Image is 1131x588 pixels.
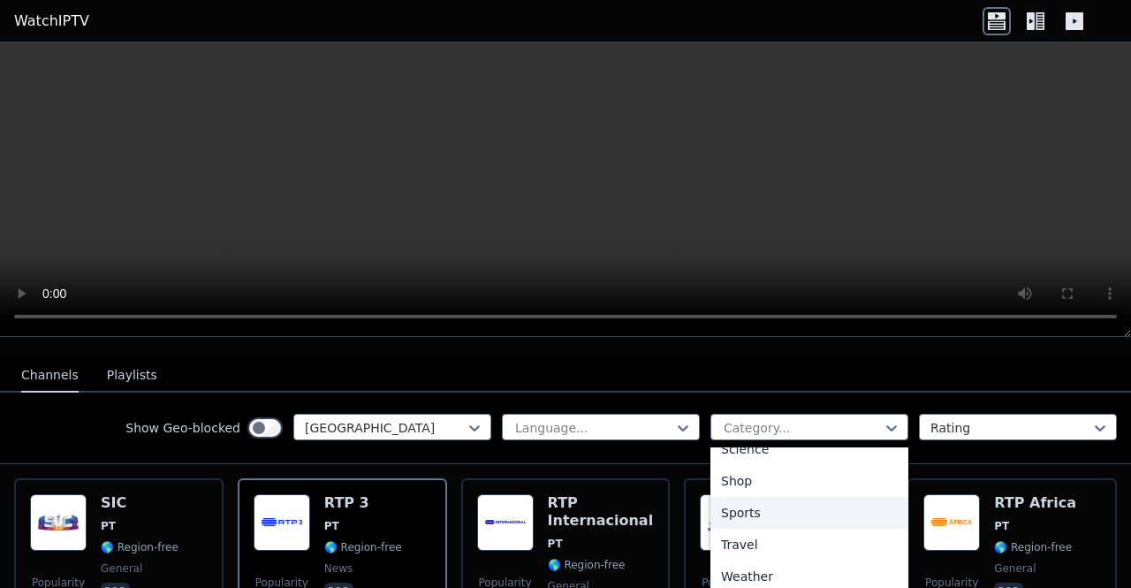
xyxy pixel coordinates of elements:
[101,540,178,554] span: 🌎 Region-free
[700,494,756,551] img: Kuriakos Kids
[21,359,79,393] button: Channels
[254,494,310,551] img: RTP 3
[324,540,402,554] span: 🌎 Region-free
[101,561,142,576] span: general
[994,561,1036,576] span: general
[324,519,339,533] span: PT
[994,519,1009,533] span: PT
[324,561,353,576] span: news
[477,494,534,551] img: RTP Internacional
[14,11,89,32] a: WatchIPTV
[125,419,240,437] label: Show Geo-blocked
[710,465,908,497] div: Shop
[923,494,980,551] img: RTP Africa
[548,558,626,572] span: 🌎 Region-free
[324,494,402,512] h6: RTP 3
[101,494,178,512] h6: SIC
[994,494,1076,512] h6: RTP Africa
[30,494,87,551] img: SIC
[548,494,655,530] h6: RTP Internacional
[710,433,908,465] div: Science
[548,537,563,551] span: PT
[994,540,1072,554] span: 🌎 Region-free
[710,497,908,529] div: Sports
[101,519,116,533] span: PT
[710,529,908,561] div: Travel
[107,359,157,393] button: Playlists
